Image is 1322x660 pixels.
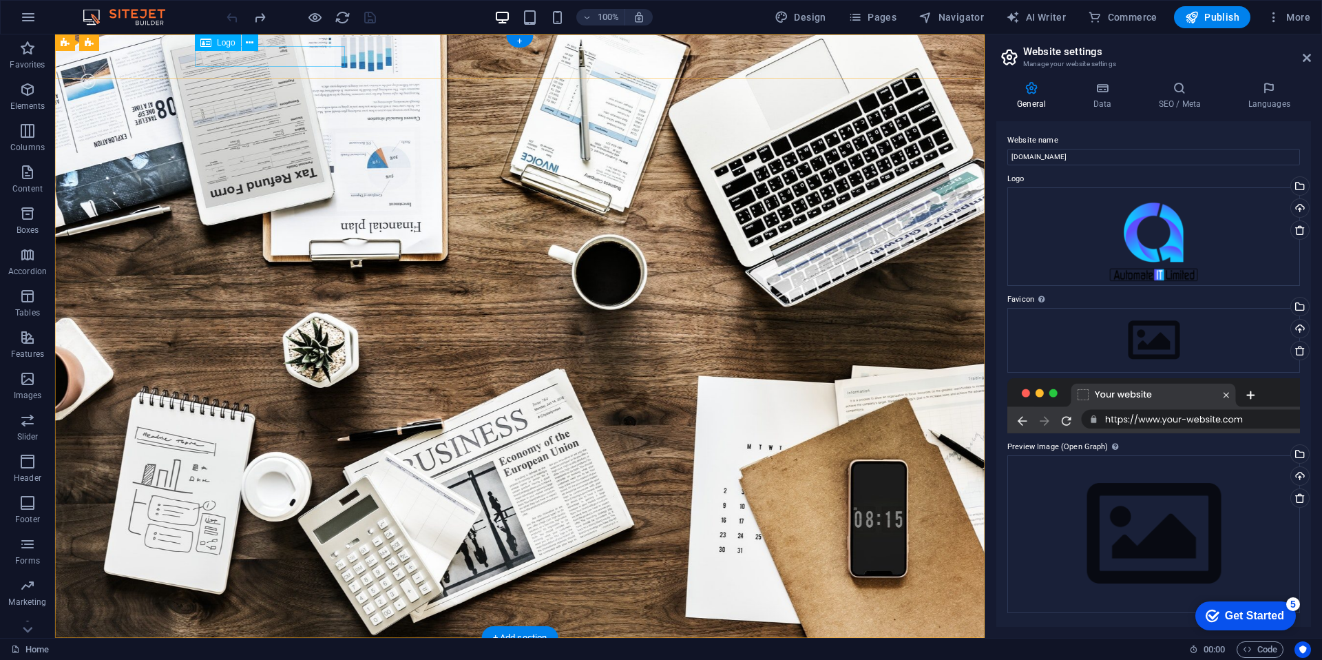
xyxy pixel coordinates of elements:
img: Editor Logo [79,9,182,25]
span: 00 00 [1204,641,1225,658]
h4: Data [1072,81,1137,110]
div: Get Started [41,15,100,28]
h6: 100% [597,9,619,25]
span: Pages [848,10,896,24]
button: AI Writer [1000,6,1071,28]
h2: Website settings [1023,45,1311,58]
div: + Add section [482,626,558,650]
h4: General [996,81,1072,110]
span: AI Writer [1006,10,1066,24]
p: Header [14,473,41,484]
span: Commerce [1088,10,1157,24]
button: Navigator [913,6,989,28]
div: + [506,35,533,48]
button: Commerce [1082,6,1163,28]
p: Columns [10,142,45,153]
p: Accordion [8,266,47,277]
div: Design (Ctrl+Alt+Y) [769,6,832,28]
span: Navigator [919,10,984,24]
label: Website name [1007,132,1300,149]
p: Content [12,183,43,194]
button: Usercentrics [1294,641,1311,658]
button: Click here to leave preview mode and continue editing [306,9,323,25]
div: Select files from the file manager, stock photos, or upload file(s) [1007,455,1300,613]
i: Redo: Change image (Ctrl+Y, ⌘+Y) [252,10,268,25]
span: Publish [1185,10,1239,24]
h4: SEO / Meta [1137,81,1227,110]
h6: Session time [1189,641,1226,658]
input: Name... [1007,149,1300,165]
button: redo [251,9,268,25]
span: Logo [217,39,235,47]
p: Marketing [8,597,46,608]
p: Favorites [10,59,45,70]
i: On resize automatically adjust zoom level to fit chosen device. [633,11,645,23]
button: Design [769,6,832,28]
i: Reload page [335,10,350,25]
p: Boxes [17,225,39,236]
span: More [1267,10,1310,24]
button: 100% [576,9,625,25]
label: Favicon [1007,291,1300,308]
p: Footer [15,514,40,525]
div: 5 [102,3,116,17]
div: Select files from the file manager, stock photos, or upload file(s) [1007,308,1300,373]
a: Click to cancel selection. Double-click to open Pages [11,641,49,658]
button: Publish [1174,6,1250,28]
span: : [1213,644,1215,654]
p: Elements [10,101,45,112]
p: Features [11,349,44,360]
span: Code [1243,641,1277,658]
label: Logo [1007,171,1300,187]
button: reload [334,9,350,25]
p: Images [14,390,42,401]
h3: Manage your website settings [1023,58,1283,70]
span: Design [775,10,826,24]
button: Code [1237,641,1283,658]
p: Tables [15,307,40,318]
button: Pages [843,6,902,28]
button: More [1261,6,1316,28]
label: Preview Image (Open Graph) [1007,439,1300,455]
div: AutomateITLimitedNewLogo22-PBuJ-4iv_3ugGIQ2MMBRxg.png [1007,187,1300,286]
div: Get Started 5 items remaining, 0% complete [11,7,112,36]
h4: Languages [1227,81,1311,110]
p: Slider [17,431,39,442]
p: Forms [15,555,40,566]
